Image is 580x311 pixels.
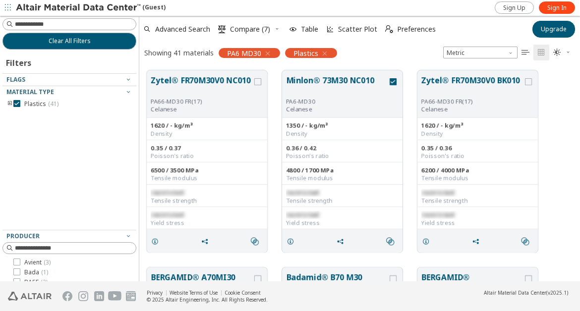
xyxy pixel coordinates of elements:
button: BERGAMID® A70MI30 [151,271,252,295]
button: Clear All Filters [2,33,136,50]
i:  [251,237,259,245]
span: Plastics [24,100,58,108]
p: Celanese [151,105,252,113]
i:  [385,25,393,33]
div: (Guest) [16,3,166,13]
p: Celanese [421,105,523,113]
span: ( 2 ) [41,278,48,286]
span: BASF [24,278,48,286]
button: Similar search [517,231,538,251]
button: Share [467,231,488,251]
span: Sign In [547,4,567,12]
button: Table View [518,45,533,60]
div: grid [139,63,580,282]
i:  [553,49,561,56]
i: toogle group [6,100,13,108]
span: restricted [421,188,454,197]
button: Zytel® FR70M30V0 NC010 [151,74,252,98]
span: restricted [151,188,183,197]
a: Website Terms of Use [170,289,218,296]
span: Plastics [293,49,318,57]
img: Altair Material Data Center [16,3,142,13]
button: Details [417,231,438,251]
button: Details [147,231,168,251]
div: 1350 / - kg/m³ [286,122,399,130]
span: ( 1 ) [41,268,48,276]
button: Material Type [2,86,136,98]
a: Privacy [147,289,163,296]
div: Tensile strength [151,197,263,205]
div: Poisson's ratio [151,152,263,160]
span: Advanced Search [155,26,210,33]
button: Details [282,231,303,251]
button: Similar search [246,231,267,251]
span: Flags [6,75,25,84]
span: ( 3 ) [44,258,51,266]
span: Clear All Filters [49,37,91,45]
div: PA6-MD30 [286,98,388,105]
span: PA6 MD30 [227,49,261,57]
span: Altair Material Data Center [484,289,546,296]
span: Avient [24,259,51,266]
div: 1620 / - kg/m³ [421,122,534,130]
div: Tensile strength [286,197,399,205]
div: Tensile strength [421,197,534,205]
div: PA66-MD30 FR(17) [151,98,252,105]
p: Celanese [286,105,388,113]
i:  [218,25,226,33]
button: Zytel® FR70M30V0 BK010 [421,74,523,98]
div: Density [151,130,263,138]
div: Tensile modulus [286,174,399,182]
button: Producer [2,230,136,242]
button: Theme [549,45,575,60]
i:  [522,49,529,56]
span: Producer [6,232,40,240]
span: Scatter Plot [338,26,377,33]
span: restricted [421,210,454,219]
span: Metric [443,47,518,58]
div: Yield stress [421,219,534,227]
span: restricted [151,210,183,219]
div: Tensile modulus [151,174,263,182]
i:  [386,237,394,245]
button: Share [197,231,218,251]
div: 1620 / - kg/m³ [151,122,263,130]
div: Filters [2,50,36,73]
span: restricted [286,188,319,197]
span: ( 41 ) [48,100,58,108]
i:  [522,237,529,245]
div: 6500 / 3500 MPa [151,166,263,174]
div: 6200 / 4000 MPa [421,166,534,174]
button: BERGAMID® B70MI30TM-X [421,271,523,295]
a: Cookie Consent [225,289,261,296]
button: Upgrade [532,21,575,38]
div: Poisson's ratio [421,152,534,160]
div: Yield stress [286,219,399,227]
div: 0.36 / 0.42 [286,144,399,152]
span: Bada [24,268,48,276]
button: Minlon® 73M30 NC010 [286,74,388,98]
div: Yield stress [151,219,263,227]
div: 0.35 / 0.37 [151,144,263,152]
span: restricted [286,210,319,219]
a: Sign In [539,1,575,14]
span: Table [301,26,318,33]
div: Showing 41 materials [144,48,214,57]
span: Preferences [397,26,436,33]
div: 0.35 / 0.36 [421,144,534,152]
div: PA66-MD30 FR(17) [421,98,523,105]
a: Sign Up [495,1,534,14]
div: Poisson's ratio [286,152,399,160]
button: Tile View [533,45,549,60]
button: Share [332,231,353,251]
button: Badamid® B70 M30 [286,271,388,295]
div: Density [286,130,399,138]
span: Compare (7) [230,26,270,33]
div: Density [421,130,534,138]
div: 4800 / 1700 MPa [286,166,399,174]
i:  [537,49,545,56]
div: Unit System [443,47,518,58]
button: Similar search [382,231,403,251]
span: Upgrade [541,25,567,33]
span: Material Type [6,88,54,96]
